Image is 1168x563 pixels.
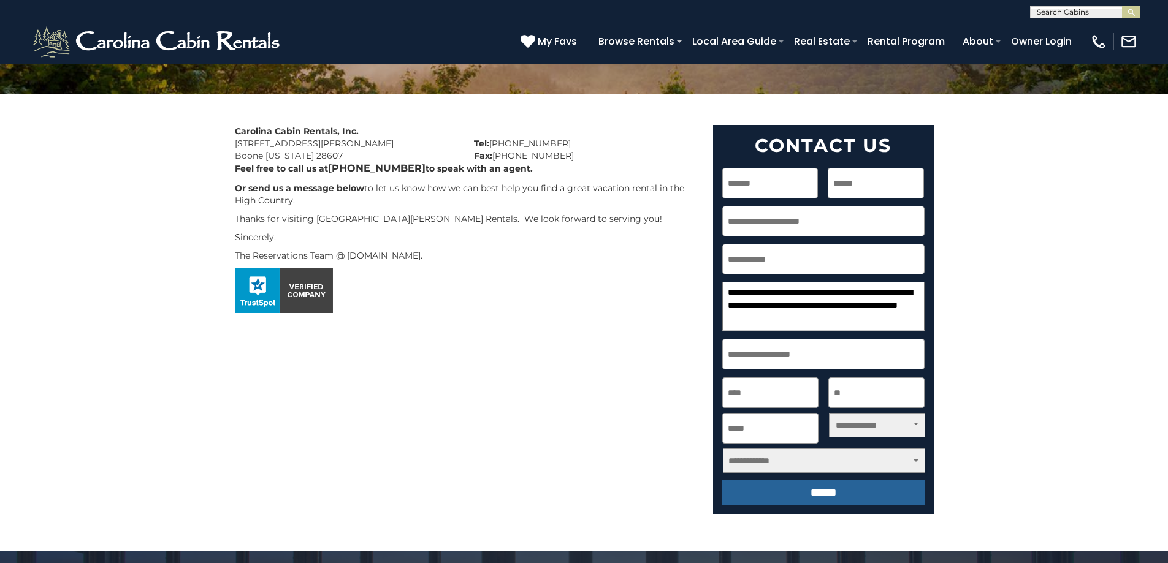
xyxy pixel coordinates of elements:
b: to speak with an agent. [426,163,533,174]
p: to let us know how we can best help you find a great vacation rental in the High Country. [235,182,695,206]
b: Feel free to call us at [235,163,328,174]
b: Or send us a message below [235,183,364,194]
div: [STREET_ADDRESS][PERSON_NAME] Boone [US_STATE] 28607 [226,125,465,162]
h2: Contact Us [722,134,925,157]
img: White-1-2.png [31,23,285,60]
strong: Fax: [474,150,492,161]
a: Local Area Guide [686,31,782,52]
strong: Carolina Cabin Rentals, Inc. [235,126,359,137]
img: seal_horizontal.png [235,268,333,313]
a: About [956,31,999,52]
a: Owner Login [1005,31,1078,52]
strong: Tel: [474,138,489,149]
p: The Reservations Team @ [DOMAIN_NAME]. [235,249,695,262]
p: Thanks for visiting [GEOGRAPHIC_DATA][PERSON_NAME] Rentals. We look forward to serving you! [235,213,695,225]
span: My Favs [538,34,577,49]
a: Browse Rentals [592,31,681,52]
a: My Favs [521,34,580,50]
a: Rental Program [861,31,951,52]
div: [PHONE_NUMBER] [PHONE_NUMBER] [465,125,704,162]
b: [PHONE_NUMBER] [328,162,426,174]
a: Real Estate [788,31,856,52]
img: phone-regular-white.png [1090,33,1107,50]
img: mail-regular-white.png [1120,33,1137,50]
p: Sincerely, [235,231,695,243]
